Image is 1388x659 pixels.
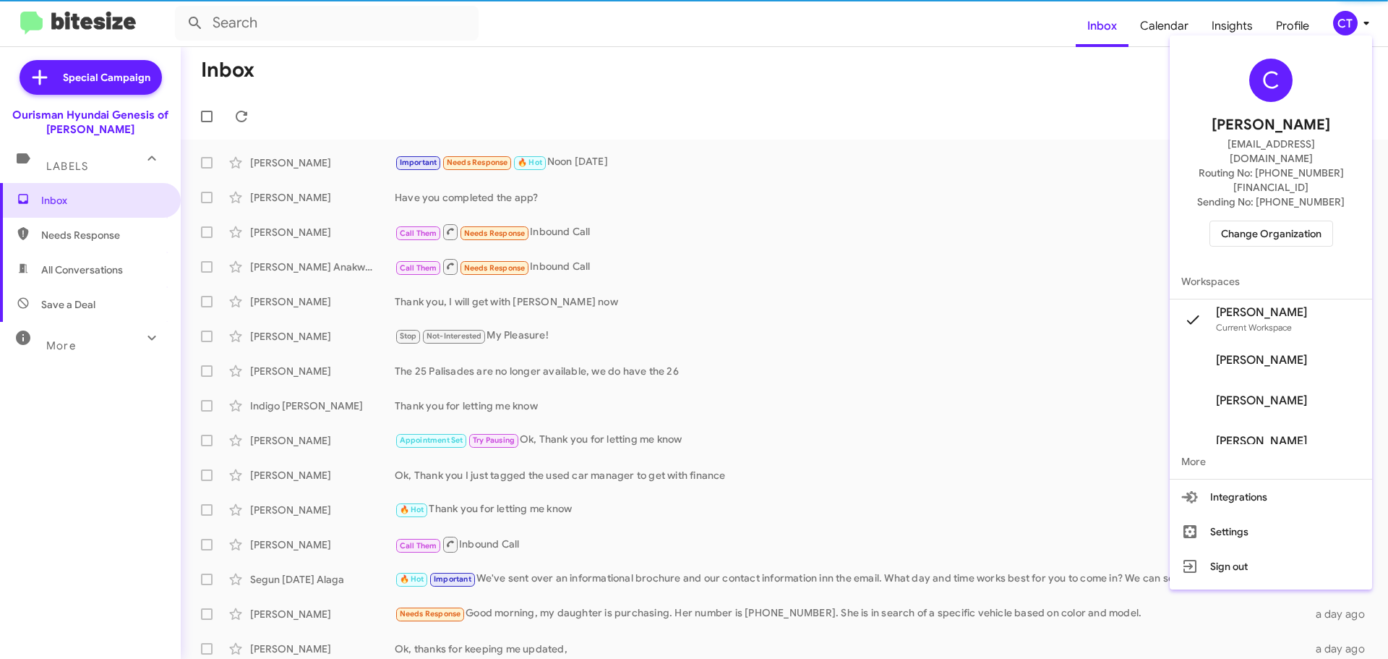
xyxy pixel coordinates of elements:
[1170,264,1372,299] span: Workspaces
[1170,549,1372,584] button: Sign out
[1216,353,1307,367] span: [PERSON_NAME]
[1216,394,1307,408] span: [PERSON_NAME]
[1216,434,1307,448] span: [PERSON_NAME]
[1170,444,1372,479] span: More
[1170,480,1372,514] button: Integrations
[1209,221,1333,247] button: Change Organization
[1249,59,1293,102] div: C
[1216,305,1307,320] span: [PERSON_NAME]
[1187,137,1355,166] span: [EMAIL_ADDRESS][DOMAIN_NAME]
[1197,195,1345,209] span: Sending No: [PHONE_NUMBER]
[1187,166,1355,195] span: Routing No: [PHONE_NUMBER][FINANCIAL_ID]
[1216,322,1292,333] span: Current Workspace
[1170,514,1372,549] button: Settings
[1221,221,1321,246] span: Change Organization
[1212,114,1330,137] span: [PERSON_NAME]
